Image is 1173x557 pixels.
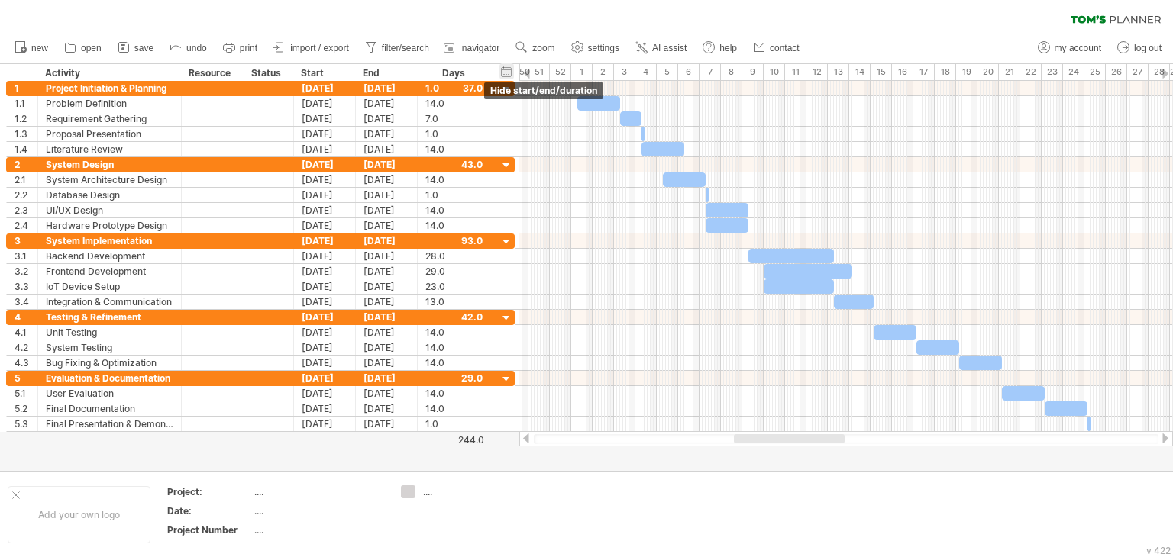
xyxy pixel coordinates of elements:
div: 7.0 [425,111,483,126]
div: 10 [764,64,785,80]
div: Project Initiation & Planning [46,81,173,95]
div: User Evaluation [46,386,173,401]
div: 3.2 [15,264,37,278]
div: 1.0 [425,81,483,95]
div: 14.0 [425,203,483,217]
div: 5 [15,371,37,385]
div: System Design [46,157,173,172]
div: 14.0 [425,325,483,340]
div: 25 [1084,64,1106,80]
div: [DATE] [294,142,356,156]
div: [DATE] [356,249,418,263]
div: [DATE] [294,417,356,431]
div: 6 [678,64,700,80]
div: Database Design [46,188,173,202]
div: 14.0 [425,172,483,187]
div: [DATE] [356,233,418,248]
span: navigator [462,43,499,53]
div: Final Documentation [46,401,173,416]
div: [DATE] [356,172,418,187]
div: UI/UX Design [46,203,173,217]
div: [DATE] [294,81,356,95]
div: [DATE] [294,157,356,172]
div: 22 [1020,64,1042,80]
div: 28 [1149,64,1170,80]
div: 20 [977,64,999,80]
div: Project: [167,485,251,498]
div: 12 [806,64,828,80]
div: 13.0 [425,295,483,309]
div: v 422 [1146,545,1171,556]
div: Backend Development [46,249,173,263]
div: 14.0 [425,386,483,401]
div: System Architecture Design [46,172,173,187]
span: undo [186,43,207,53]
div: [DATE] [356,401,418,416]
div: 23 [1042,64,1063,80]
div: [DATE] [356,96,418,111]
a: contact [749,38,804,58]
div: [DATE] [356,81,418,95]
div: 3.4 [15,295,37,309]
div: 4.2 [15,340,37,355]
div: [DATE] [294,356,356,370]
div: 16 [892,64,913,80]
a: print [219,38,262,58]
div: [DATE] [356,295,418,309]
div: 5 [657,64,678,80]
div: 24 [1063,64,1084,80]
div: 1.4 [15,142,37,156]
div: Bug Fixing & Optimization [46,356,173,370]
div: Activity [45,66,173,81]
div: Frontend Development [46,264,173,278]
div: [DATE] [294,249,356,263]
div: [DATE] [294,96,356,111]
div: 3 [614,64,635,80]
a: log out [1113,38,1166,58]
div: Problem Definition [46,96,173,111]
div: System Implementation [46,233,173,248]
div: [DATE] [294,111,356,126]
div: [DATE] [356,203,418,217]
div: 4.1 [15,325,37,340]
div: [DATE] [356,142,418,156]
div: [DATE] [294,310,356,324]
div: 52 [550,64,571,80]
div: 14.0 [425,142,483,156]
div: [DATE] [356,325,418,340]
div: 28.0 [425,249,483,263]
div: [DATE] [356,157,418,172]
div: 2 [593,64,614,80]
div: 14.0 [425,401,483,416]
div: [DATE] [356,127,418,141]
div: [DATE] [294,233,356,248]
div: 4 [635,64,657,80]
a: import / export [270,38,354,58]
div: [DATE] [356,111,418,126]
div: 1.1 [15,96,37,111]
div: Testing & Refinement [46,310,173,324]
div: [DATE] [356,264,418,278]
div: 18 [935,64,956,80]
div: 21 [999,64,1020,80]
div: [DATE] [294,295,356,309]
div: End [363,66,409,81]
div: [DATE] [294,325,356,340]
div: [DATE] [356,386,418,401]
div: [DATE] [356,356,418,370]
div: [DATE] [294,188,356,202]
div: Proposal Presentation [46,127,173,141]
a: AI assist [632,38,691,58]
span: hide start/end/duration [490,85,597,96]
div: 3.3 [15,279,37,294]
div: 5.3 [15,417,37,431]
span: save [134,43,153,53]
div: 15 [871,64,892,80]
div: 9 [742,64,764,80]
a: undo [166,38,212,58]
div: 244.0 [418,434,484,446]
div: Status [251,66,285,81]
div: Project Number [167,523,251,536]
a: navigator [441,38,504,58]
div: 11 [785,64,806,80]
